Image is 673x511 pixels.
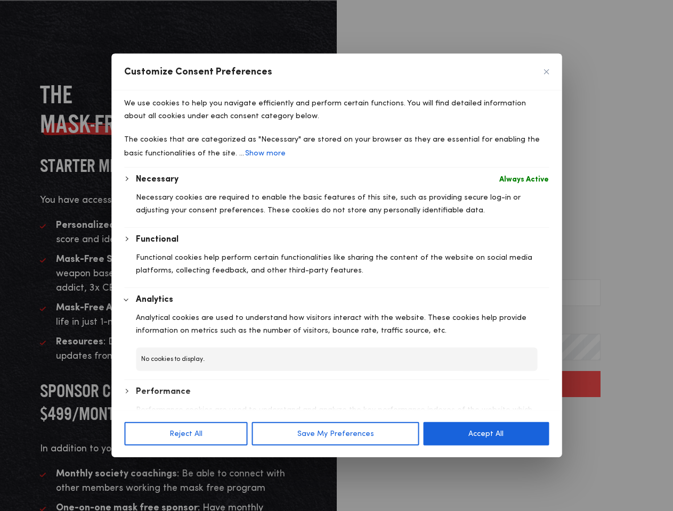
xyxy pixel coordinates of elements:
[124,133,549,161] p: The cookies that are categorized as "Necessary" are stored on your browser as they are essential ...
[423,422,549,446] button: Accept All
[136,173,179,186] button: Necessary
[136,385,191,398] button: Performance
[244,146,287,161] button: Show more
[136,311,549,337] p: Analytical cookies are used to understand how visitors interact with the website. These cookies h...
[136,233,179,246] button: Functional
[124,97,549,122] p: We use cookies to help you navigate efficiently and perform certain functions. You will find deta...
[124,422,248,446] button: Reject All
[136,251,549,277] p: Functional cookies help perform certain functionalities like sharing the content of the website o...
[111,54,562,457] div: Customise Consent Preferences
[544,69,549,75] img: Close
[499,173,549,186] span: Always Active
[136,348,537,371] p: No cookies to display.
[124,65,272,78] span: Customize Consent Preferences
[544,69,549,75] button: [cky_preference_close_label]
[252,422,419,446] button: Save My Preferences
[136,293,173,306] button: Analytics
[136,191,549,217] p: Necessary cookies are required to enable the basic features of this site, such as providing secur...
